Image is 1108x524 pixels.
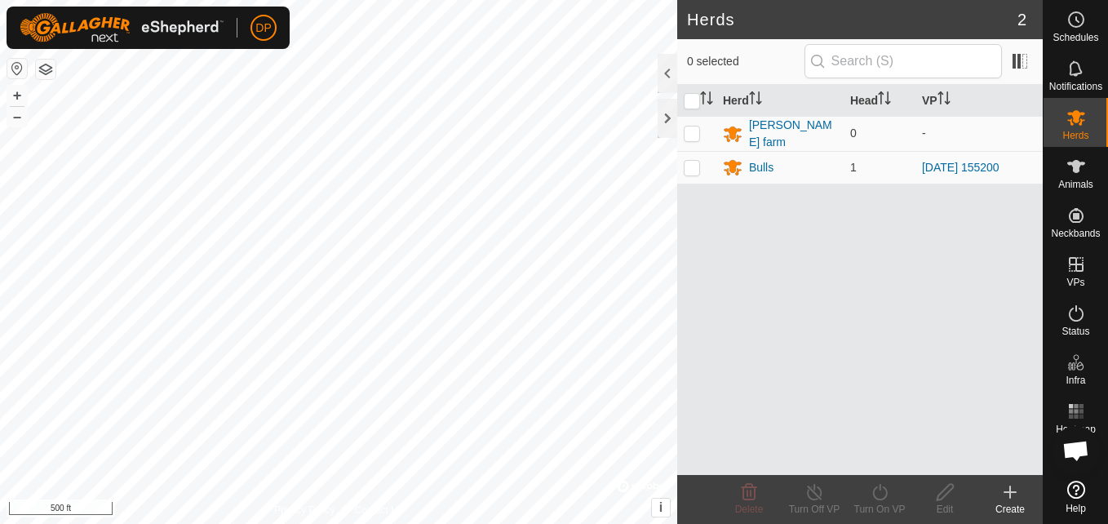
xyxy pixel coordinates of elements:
[850,127,857,140] span: 0
[1051,229,1100,238] span: Neckbands
[687,53,804,70] span: 0 selected
[1058,180,1093,189] span: Animals
[1052,426,1101,475] div: Open chat
[716,85,844,117] th: Herd
[844,85,915,117] th: Head
[735,504,764,515] span: Delete
[36,60,55,79] button: Map Layers
[1044,474,1108,520] a: Help
[847,502,912,517] div: Turn On VP
[1017,7,1026,32] span: 2
[850,161,857,174] span: 1
[7,86,27,105] button: +
[1049,82,1102,91] span: Notifications
[355,503,403,517] a: Contact Us
[1056,424,1096,434] span: Heatmap
[274,503,335,517] a: Privacy Policy
[1066,278,1084,287] span: VPs
[1061,326,1089,336] span: Status
[782,502,847,517] div: Turn Off VP
[1066,375,1085,385] span: Infra
[804,44,1002,78] input: Search (S)
[7,59,27,78] button: Reset Map
[749,159,773,176] div: Bulls
[659,500,663,514] span: i
[977,502,1043,517] div: Create
[1062,131,1088,140] span: Herds
[749,117,837,151] div: [PERSON_NAME] farm
[937,94,951,107] p-sorticon: Activate to sort
[255,20,271,37] span: DP
[20,13,224,42] img: Gallagher Logo
[700,94,713,107] p-sorticon: Activate to sort
[1053,33,1098,42] span: Schedules
[687,10,1017,29] h2: Herds
[878,94,891,107] p-sorticon: Activate to sort
[922,161,999,174] a: [DATE] 155200
[915,116,1043,151] td: -
[1066,504,1086,513] span: Help
[749,94,762,107] p-sorticon: Activate to sort
[915,85,1043,117] th: VP
[7,107,27,127] button: –
[652,499,670,517] button: i
[912,502,977,517] div: Edit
